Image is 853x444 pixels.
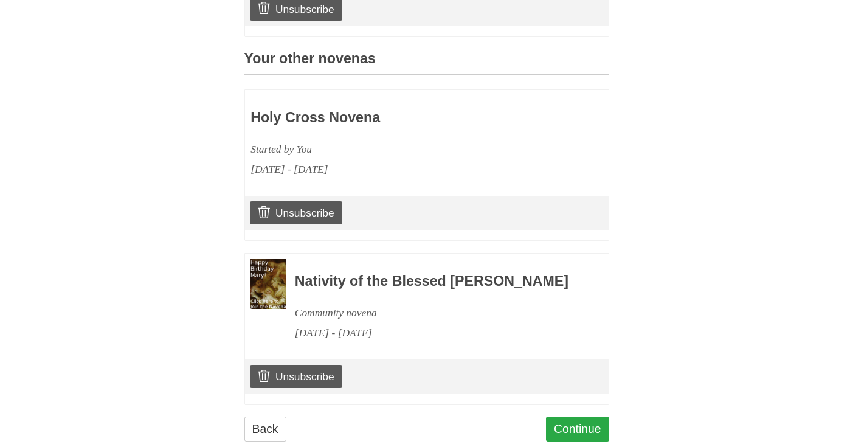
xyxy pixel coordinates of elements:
img: Novena image [250,259,286,309]
h3: Holy Cross Novena [250,110,531,126]
a: Unsubscribe [250,365,342,388]
div: Started by You [250,139,531,159]
a: Back [244,417,286,442]
div: [DATE] - [DATE] [250,159,531,179]
h3: Your other novenas [244,51,609,75]
a: Unsubscribe [250,201,342,224]
div: [DATE] - [DATE] [295,323,576,343]
a: Continue [546,417,609,442]
div: Community novena [295,303,576,323]
h3: Nativity of the Blessed [PERSON_NAME] [295,274,576,290]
